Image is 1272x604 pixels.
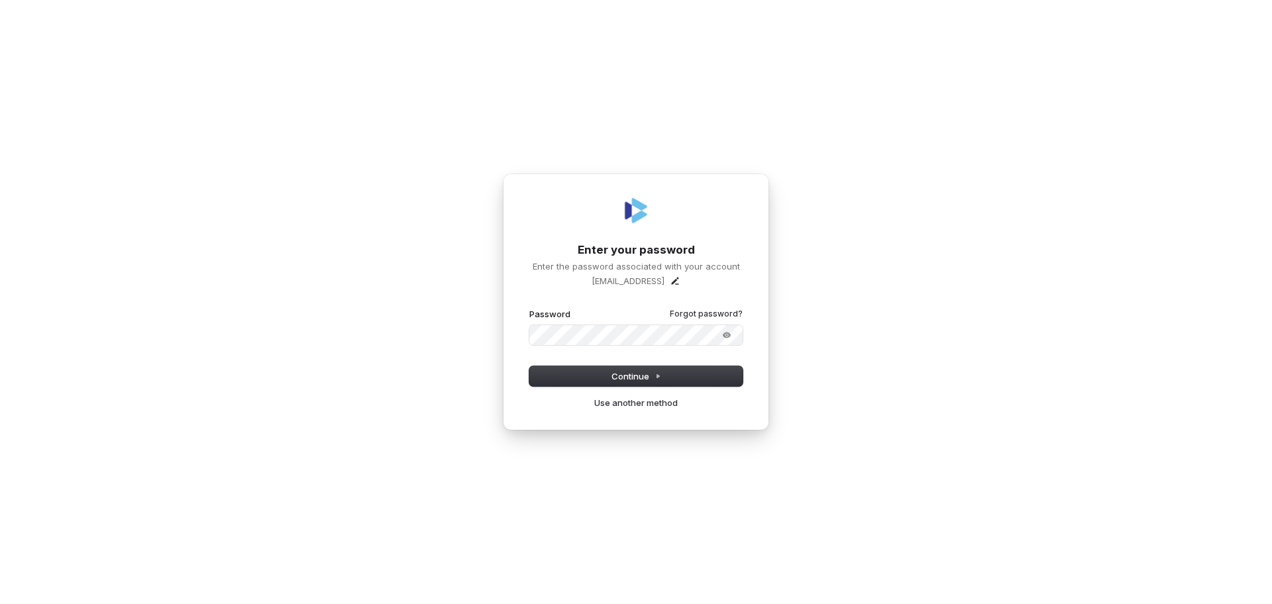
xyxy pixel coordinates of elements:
[670,276,680,286] button: Edit
[620,195,652,226] img: Coverbase
[529,308,570,320] label: Password
[529,242,743,258] h1: Enter your password
[529,260,743,272] p: Enter the password associated with your account
[594,397,678,409] a: Use another method
[611,370,661,382] span: Continue
[714,327,740,343] button: Show password
[592,275,664,287] p: [EMAIL_ADDRESS]
[529,366,743,386] button: Continue
[670,309,743,319] a: Forgot password?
